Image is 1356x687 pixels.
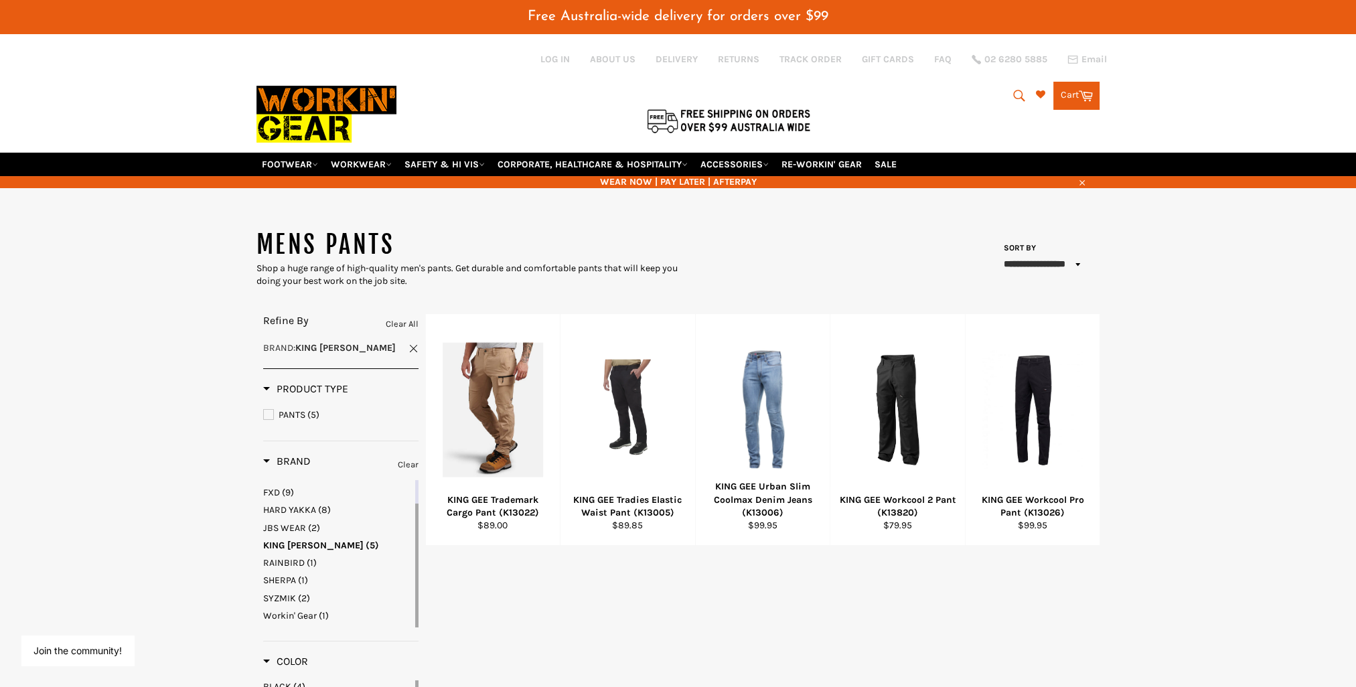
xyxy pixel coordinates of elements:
[366,540,379,551] span: (5)
[839,493,957,520] div: KING GEE Workcool 2 Pant (K13820)
[1053,82,1100,110] a: Cart
[399,153,490,176] a: SAFETY & HI VIS
[263,314,309,327] span: Refine By
[298,593,310,604] span: (2)
[256,175,1100,188] span: WEAR NOW | PAY LATER | AFTERPAY
[776,153,867,176] a: RE-WORKIN' GEAR
[298,575,308,586] span: (1)
[425,314,560,546] a: KING GEE Trademark Cargo Pant (K13022)KING GEE Trademark Cargo Pant (K13022)$89.00
[862,53,914,66] a: GIFT CARDS
[263,575,296,586] span: SHERPA
[263,556,412,569] a: RAINBIRD
[569,493,687,520] div: KING GEE Tradies Elastic Waist Pant (K13005)
[1000,242,1037,254] label: Sort by
[590,53,635,66] a: ABOUT US
[263,539,412,552] a: KING GEE
[263,574,412,587] a: SHERPA
[256,228,678,262] h1: MENS PANTS
[645,106,812,135] img: Flat $9.95 shipping Australia wide
[263,522,412,534] a: JBS WEAR
[656,53,698,66] a: DELIVERY
[869,153,902,176] a: SALE
[1067,54,1107,65] a: Email
[295,342,396,354] strong: KING [PERSON_NAME]
[317,469,329,481] span: (3)
[695,153,774,176] a: ACCESSORIES
[560,314,695,546] a: KING GEE Tradies Elastic Waist Pant (K13005)KING GEE Tradies Elastic Waist Pant (K13005)$89.85
[263,593,296,604] span: SYZMIK
[1081,55,1107,64] span: Email
[263,342,293,354] span: Brand
[718,53,759,66] a: RETURNS
[263,382,348,396] h3: Product Type
[263,382,348,395] span: Product Type
[263,408,419,423] a: PANTS
[263,486,412,499] a: FXD
[934,53,952,66] a: FAQ
[279,409,305,421] span: PANTS
[282,487,294,498] span: (9)
[263,455,311,468] h3: Brand
[256,76,396,152] img: Workin Gear leaders in Workwear, Safety Boots, PPE, Uniforms. Australia's No.1 in Workwear
[528,9,828,23] span: Free Australia-wide delivery for orders over $99
[704,480,822,519] div: KING GEE Urban Slim Coolmax Denim Jeans (K13006)
[263,540,364,551] span: KING [PERSON_NAME]
[263,469,315,481] span: FASHION BIZ
[263,342,396,354] span: :
[319,610,329,621] span: (1)
[325,153,397,176] a: WORKWEAR
[308,522,320,534] span: (2)
[540,54,570,65] a: Log in
[695,314,830,546] a: KING GEE Urban Slim Coolmax Denim Jeans (K13006)KING GEE Urban Slim Coolmax Denim Jeans (K13006)$...
[263,609,412,622] a: Workin' Gear
[33,645,122,656] button: Join the community!
[398,457,419,472] a: Clear
[256,153,323,176] a: FOOTWEAR
[263,655,308,668] h3: Color
[263,522,306,534] span: JBS WEAR
[972,55,1047,64] a: 02 6280 5885
[434,493,552,520] div: KING GEE Trademark Cargo Pant (K13022)
[263,487,280,498] span: FXD
[263,504,412,516] a: HARD YAKKA
[263,610,317,621] span: Workin' Gear
[263,504,316,516] span: HARD YAKKA
[307,409,319,421] span: (5)
[974,493,1091,520] div: KING GEE Workcool Pro Pant (K13026)
[779,53,842,66] a: TRACK ORDER
[830,314,965,546] a: KING GEE Workcool 2 Pant (K13820)KING GEE Workcool 2 Pant (K13820)$79.95
[965,314,1100,546] a: KING GEE Workcool Pro Pant (K13026)KING GEE Workcool Pro Pant (K13026)$99.95
[263,592,412,605] a: SYZMIK
[984,55,1047,64] span: 02 6280 5885
[256,262,678,288] div: Shop a huge range of high-quality men's pants. Get durable and comfortable pants that will keep y...
[263,557,305,568] span: RAINBIRD
[492,153,693,176] a: CORPORATE, HEALTHCARE & HOSPITALITY
[307,557,317,568] span: (1)
[263,341,419,354] a: Brand:KING [PERSON_NAME]
[318,504,331,516] span: (8)
[386,317,419,331] a: Clear All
